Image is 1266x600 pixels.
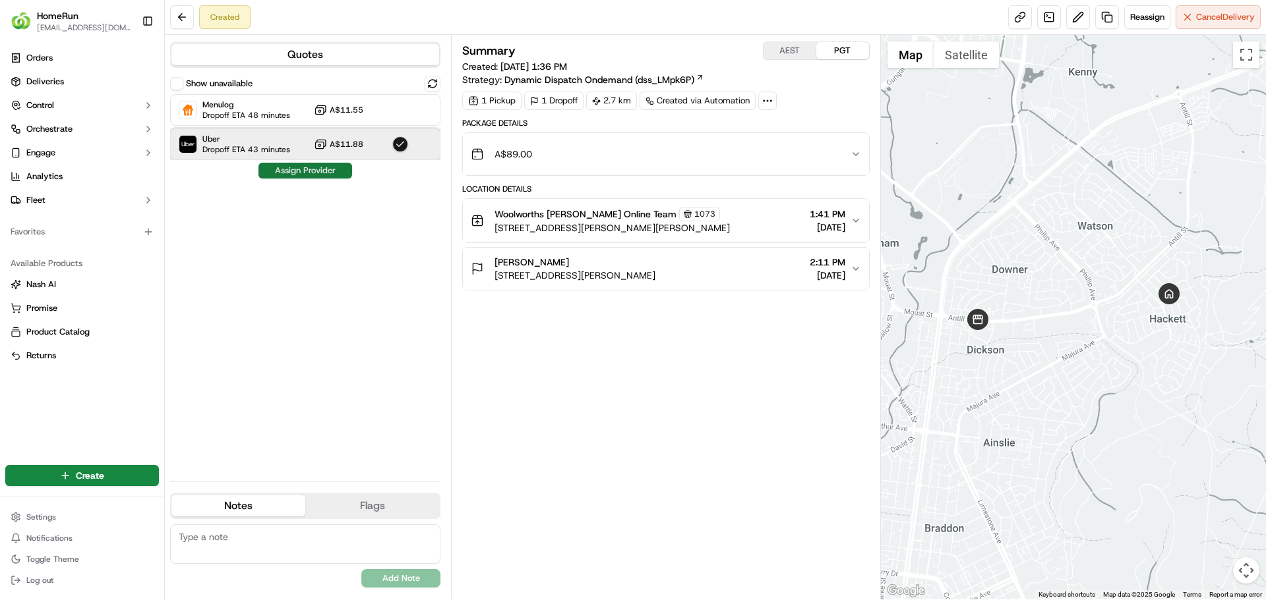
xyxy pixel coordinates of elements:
[45,126,216,139] div: Start new chat
[1103,591,1175,598] span: Map data ©2025 Google
[330,105,363,115] span: A$11.55
[463,133,868,175] button: A$89.00
[179,136,196,153] img: Uber
[1183,591,1201,598] a: Terms (opens in new tab)
[11,11,32,32] img: HomeRun
[106,186,217,209] a: 💻API Documentation
[111,192,122,203] div: 💻
[76,469,104,482] span: Create
[171,495,305,516] button: Notes
[586,92,637,110] div: 2.7 km
[5,119,159,140] button: Orchestrate
[1209,591,1262,598] a: Report a map error
[26,76,64,88] span: Deliveries
[462,184,869,194] div: Location Details
[5,71,159,92] a: Deliveries
[810,269,845,282] span: [DATE]
[5,5,136,37] button: HomeRunHomeRun[EMAIL_ADDRESS][DOMAIN_NAME]
[125,191,212,204] span: API Documentation
[93,223,160,233] a: Powered byPylon
[330,139,363,150] span: A$11.88
[1039,590,1095,599] button: Keyboard shortcuts
[26,350,56,362] span: Returns
[11,302,154,314] a: Promise
[26,279,56,290] span: Nash AI
[202,110,290,121] span: Dropoff ETA 48 minutes
[202,134,290,144] span: Uber
[5,465,159,486] button: Create
[934,41,999,68] button: Show satellite imagery
[26,123,73,135] span: Orchestrate
[5,221,159,242] div: Favorites
[524,92,584,110] div: 1 Dropoff
[202,99,290,110] span: Menulog
[764,42,816,59] button: AEST
[5,190,159,211] button: Fleet
[462,118,869,128] div: Package Details
[26,147,55,159] span: Engage
[11,279,154,290] a: Nash AI
[495,221,730,234] span: [STREET_ADDRESS][PERSON_NAME][PERSON_NAME]
[131,223,160,233] span: Pylon
[1196,11,1255,23] span: Cancel Delivery
[504,73,704,86] a: Dynamic Dispatch Ondemand (dss_LMpk6P)
[171,44,439,65] button: Quotes
[5,321,159,342] button: Product Catalog
[5,298,159,319] button: Promise
[26,533,73,543] span: Notifications
[13,13,40,40] img: Nash
[314,138,363,151] button: A$11.88
[888,41,934,68] button: Show street map
[5,95,159,116] button: Control
[186,78,253,90] label: Show unavailable
[1124,5,1170,29] button: Reassign
[640,92,756,110] div: Created via Automation
[462,60,567,73] span: Created:
[884,582,928,599] img: Google
[26,512,56,522] span: Settings
[305,495,439,516] button: Flags
[26,171,63,182] span: Analytics
[462,45,516,57] h3: Summary
[495,269,655,282] span: [STREET_ADDRESS][PERSON_NAME]
[13,53,240,74] p: Welcome 👋
[5,253,159,274] div: Available Products
[810,256,845,269] span: 2:11 PM
[13,192,24,203] div: 📗
[5,274,159,295] button: Nash AI
[5,142,159,163] button: Engage
[258,163,352,178] button: Assign Provider
[5,508,159,526] button: Settings
[5,529,159,547] button: Notifications
[5,550,159,568] button: Toggle Theme
[1176,5,1261,29] button: CancelDelivery
[5,166,159,187] a: Analytics
[694,209,715,219] span: 1073
[26,554,79,564] span: Toggle Theme
[26,194,45,206] span: Fleet
[495,256,569,269] span: [PERSON_NAME]
[462,92,522,110] div: 1 Pickup
[11,326,154,338] a: Product Catalog
[5,47,159,68] a: Orders
[463,199,868,242] button: Woolworths [PERSON_NAME] Online Team1073[STREET_ADDRESS][PERSON_NAME][PERSON_NAME]1:41 PM[DATE]
[5,571,159,589] button: Log out
[179,101,196,119] img: Menulog
[34,85,237,99] input: Got a question? Start typing here...
[884,582,928,599] a: Open this area in Google Maps (opens a new window)
[202,144,290,155] span: Dropoff ETA 43 minutes
[26,575,53,586] span: Log out
[224,130,240,146] button: Start new chat
[500,61,567,72] span: [DATE] 1:36 PM
[8,186,106,209] a: 📗Knowledge Base
[504,73,694,86] span: Dynamic Dispatch Ondemand (dss_LMpk6P)
[37,22,131,33] button: [EMAIL_ADDRESS][DOMAIN_NAME]
[495,148,532,161] span: A$89.00
[463,248,868,290] button: [PERSON_NAME][STREET_ADDRESS][PERSON_NAME]2:11 PM[DATE]
[13,126,37,150] img: 1736555255976-a54dd68f-1ca7-489b-9aae-adbdc363a1c4
[462,73,704,86] div: Strategy:
[1233,41,1259,68] button: Toggle fullscreen view
[26,99,54,111] span: Control
[26,326,90,338] span: Product Catalog
[26,302,57,314] span: Promise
